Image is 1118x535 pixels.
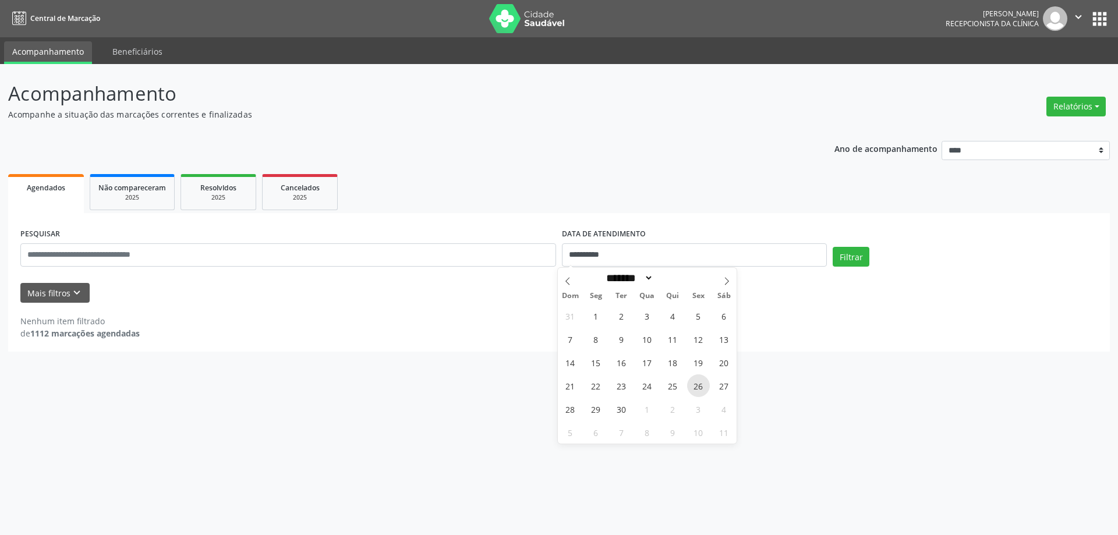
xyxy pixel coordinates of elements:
[585,421,607,444] span: Outubro 6, 2025
[1067,6,1089,31] button: 
[20,315,140,327] div: Nenhum item filtrado
[8,108,779,121] p: Acompanhe a situação das marcações correntes e finalizadas
[583,292,608,300] span: Seg
[661,398,684,420] span: Outubro 2, 2025
[98,183,166,193] span: Não compareceram
[559,304,582,327] span: Agosto 31, 2025
[661,328,684,350] span: Setembro 11, 2025
[559,398,582,420] span: Setembro 28, 2025
[687,328,710,350] span: Setembro 12, 2025
[271,193,329,202] div: 2025
[713,351,735,374] span: Setembro 20, 2025
[200,183,236,193] span: Resolvidos
[687,304,710,327] span: Setembro 5, 2025
[8,79,779,108] p: Acompanhamento
[833,247,869,267] button: Filtrar
[661,374,684,397] span: Setembro 25, 2025
[98,193,166,202] div: 2025
[1043,6,1067,31] img: img
[20,327,140,339] div: de
[946,9,1039,19] div: [PERSON_NAME]
[603,272,654,284] select: Month
[4,41,92,64] a: Acompanhamento
[562,225,646,243] label: DATA DE ATENDIMENTO
[610,398,633,420] span: Setembro 30, 2025
[559,351,582,374] span: Setembro 14, 2025
[558,292,583,300] span: Dom
[20,283,90,303] button: Mais filtroskeyboard_arrow_down
[30,13,100,23] span: Central de Marcação
[713,421,735,444] span: Outubro 11, 2025
[610,328,633,350] span: Setembro 9, 2025
[834,141,937,155] p: Ano de acompanhamento
[559,328,582,350] span: Setembro 7, 2025
[559,421,582,444] span: Outubro 5, 2025
[636,421,659,444] span: Outubro 8, 2025
[636,398,659,420] span: Outubro 1, 2025
[610,374,633,397] span: Setembro 23, 2025
[687,398,710,420] span: Outubro 3, 2025
[685,292,711,300] span: Sex
[653,272,692,284] input: Year
[687,421,710,444] span: Outubro 10, 2025
[713,374,735,397] span: Setembro 27, 2025
[636,351,659,374] span: Setembro 17, 2025
[661,351,684,374] span: Setembro 18, 2025
[104,41,171,62] a: Beneficiários
[636,328,659,350] span: Setembro 10, 2025
[610,421,633,444] span: Outubro 7, 2025
[687,374,710,397] span: Setembro 26, 2025
[946,19,1039,29] span: Recepcionista da clínica
[559,374,582,397] span: Setembro 21, 2025
[1089,9,1110,29] button: apps
[27,183,65,193] span: Agendados
[687,351,710,374] span: Setembro 19, 2025
[1072,10,1085,23] i: 
[634,292,660,300] span: Qua
[661,304,684,327] span: Setembro 4, 2025
[8,9,100,28] a: Central de Marcação
[713,304,735,327] span: Setembro 6, 2025
[711,292,737,300] span: Sáb
[1046,97,1106,116] button: Relatórios
[713,328,735,350] span: Setembro 13, 2025
[636,374,659,397] span: Setembro 24, 2025
[70,286,83,299] i: keyboard_arrow_down
[636,304,659,327] span: Setembro 3, 2025
[608,292,634,300] span: Ter
[30,328,140,339] strong: 1112 marcações agendadas
[189,193,247,202] div: 2025
[585,374,607,397] span: Setembro 22, 2025
[281,183,320,193] span: Cancelados
[660,292,685,300] span: Qui
[585,398,607,420] span: Setembro 29, 2025
[585,304,607,327] span: Setembro 1, 2025
[585,351,607,374] span: Setembro 15, 2025
[20,225,60,243] label: PESQUISAR
[661,421,684,444] span: Outubro 9, 2025
[713,398,735,420] span: Outubro 4, 2025
[610,351,633,374] span: Setembro 16, 2025
[610,304,633,327] span: Setembro 2, 2025
[585,328,607,350] span: Setembro 8, 2025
